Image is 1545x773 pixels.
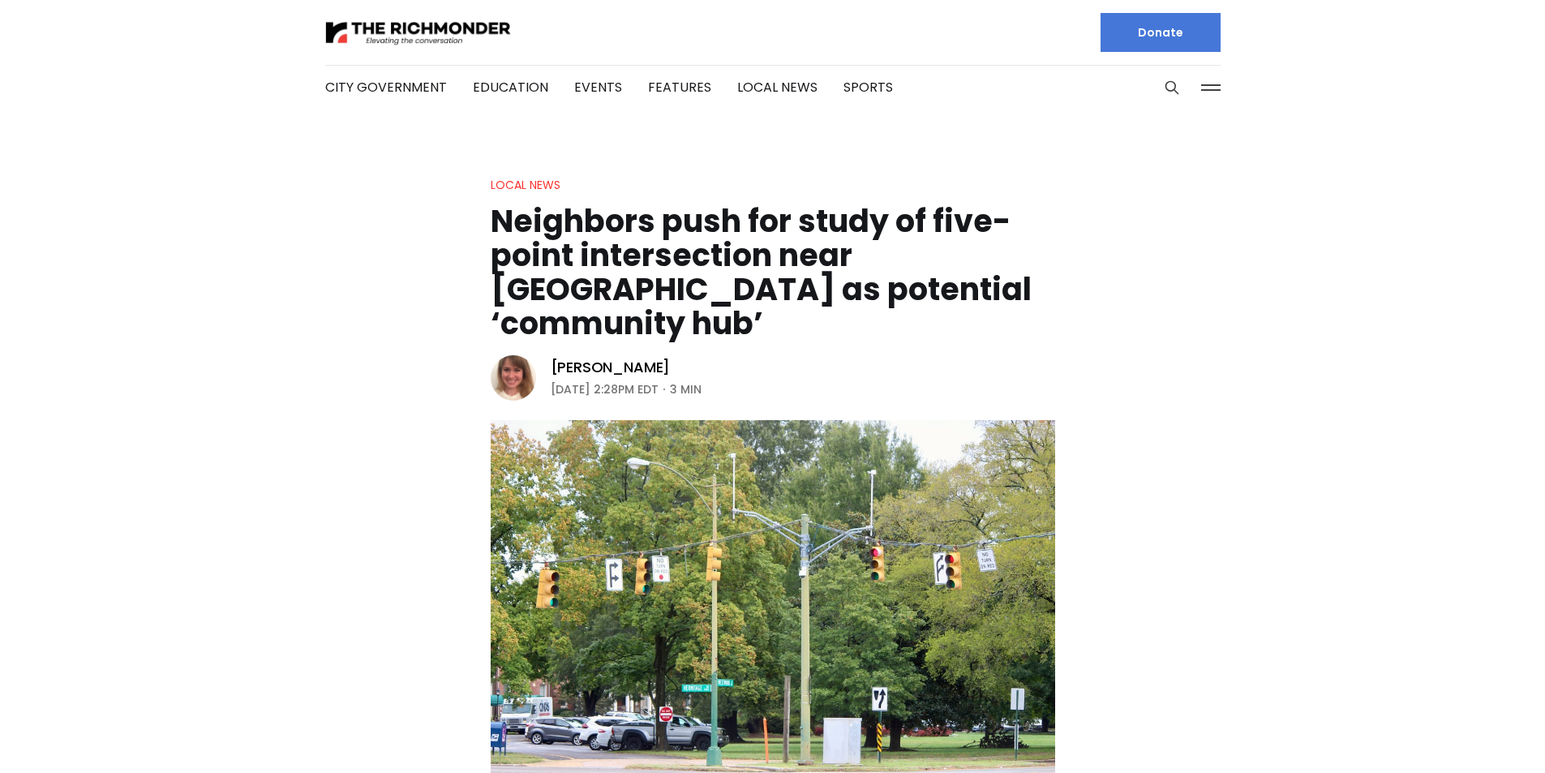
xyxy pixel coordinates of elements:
[737,78,818,97] a: Local News
[551,380,659,399] time: [DATE] 2:28PM EDT
[1101,13,1221,52] a: Donate
[491,355,536,401] img: Sarah Vogelsong
[843,78,893,97] a: Sports
[551,358,671,377] a: [PERSON_NAME]
[648,78,711,97] a: Features
[491,177,560,193] a: Local News
[491,204,1055,341] h1: Neighbors push for study of five-point intersection near [GEOGRAPHIC_DATA] as potential ‘communit...
[670,380,702,399] span: 3 min
[473,78,548,97] a: Education
[574,78,622,97] a: Events
[325,78,447,97] a: City Government
[1160,75,1184,100] button: Search this site
[325,19,512,47] img: The Richmonder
